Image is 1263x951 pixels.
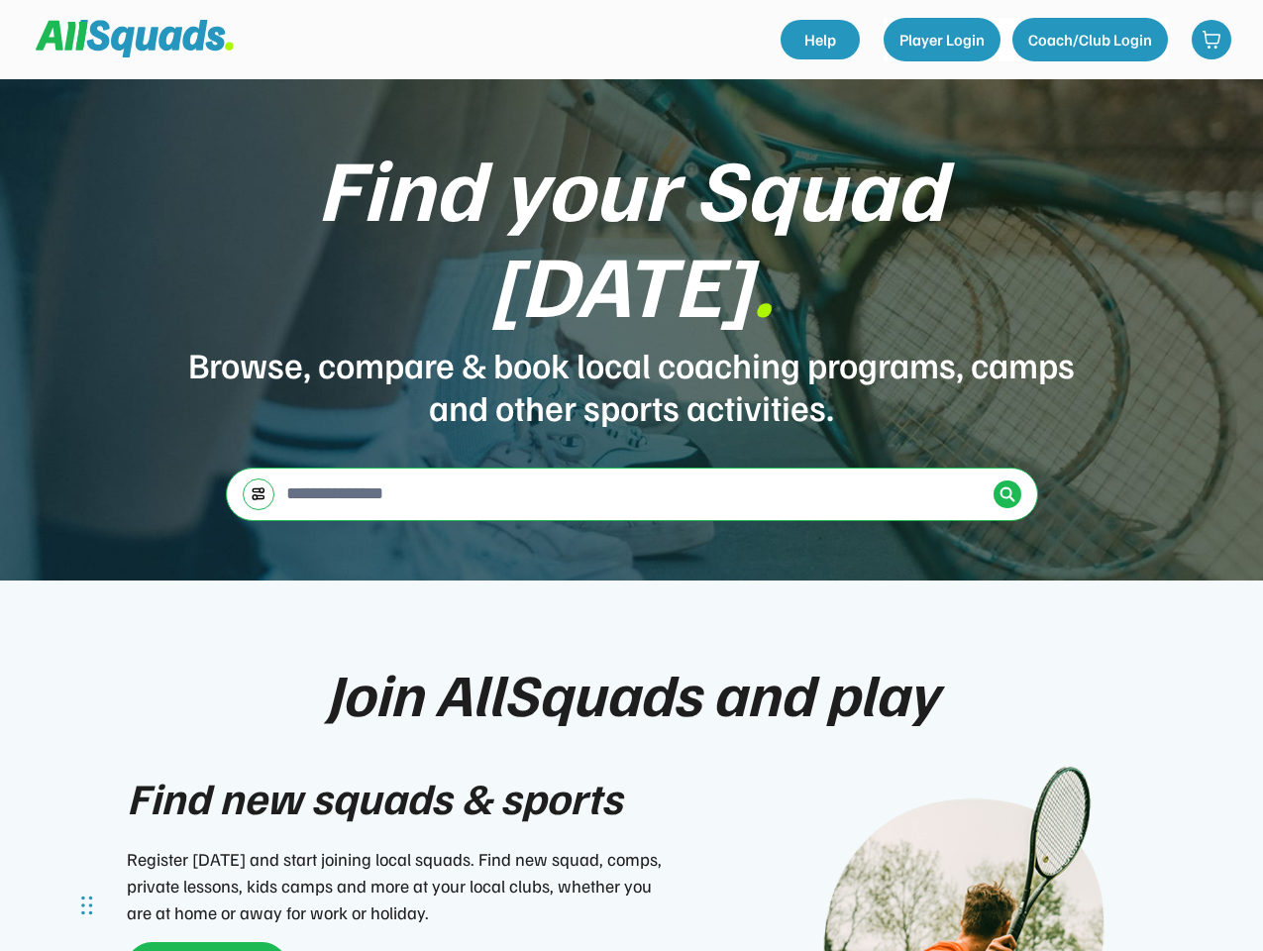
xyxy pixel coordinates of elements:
[1202,30,1221,50] img: shopping-cart-01%20%281%29.svg
[36,20,234,57] img: Squad%20Logo.svg
[781,20,860,59] a: Help
[1012,18,1168,61] button: Coach/Club Login
[127,846,672,926] div: Register [DATE] and start joining local squads. Find new squad, comps, private lessons, kids camp...
[326,660,938,725] div: Join AllSquads and play
[127,765,622,830] div: Find new squads & sports
[752,228,774,337] font: .
[186,139,1078,331] div: Find your Squad [DATE]
[884,18,1000,61] button: Player Login
[186,343,1078,428] div: Browse, compare & book local coaching programs, camps and other sports activities.
[251,486,266,501] img: settings-03.svg
[1000,486,1015,502] img: Icon%20%2838%29.svg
